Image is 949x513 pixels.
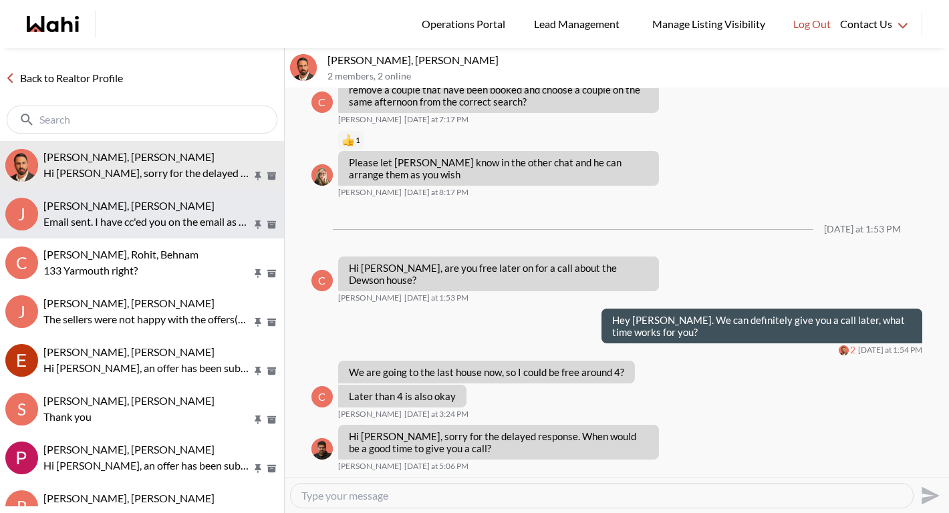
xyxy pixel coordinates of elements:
button: Pin [252,463,264,474]
button: Pin [252,414,264,425]
button: Pin [252,170,264,182]
p: 2 members , 2 online [327,71,944,82]
time: 2025-08-21T17:54:09.806Z [858,345,922,355]
span: 1 [356,135,360,146]
span: [PERSON_NAME], [PERSON_NAME] [43,297,215,309]
p: Hi [PERSON_NAME], sorry for the delayed response. When would be a good time to give you a call? [43,165,252,181]
span: [PERSON_NAME] [338,114,402,125]
span: [PERSON_NAME] [338,187,402,198]
span: [PERSON_NAME] [338,409,402,419]
div: C [311,270,333,291]
p: [PERSON_NAME], [PERSON_NAME] [327,53,944,67]
div: S [5,393,38,425]
div: C [311,92,333,113]
button: Reactions: like [342,135,360,146]
span: [PERSON_NAME], [PERSON_NAME] [43,150,215,163]
span: [PERSON_NAME], [PERSON_NAME] [43,492,215,504]
p: Hi [PERSON_NAME], sorry for the delayed response. When would be a good time to give you a call? [349,430,648,454]
button: Archive [265,365,279,377]
div: C [311,386,333,407]
p: Hi [PERSON_NAME], an offer has been submitted for [STREET_ADDRESS]. If you’re still interested in... [43,458,252,474]
button: Pin [252,317,264,328]
span: [PERSON_NAME], [PERSON_NAME] [43,345,215,358]
img: F [311,438,333,460]
img: P [5,442,38,474]
time: 2025-08-18T23:17:19.598Z [404,114,468,125]
div: J [5,295,38,328]
span: Lead Management [534,15,624,33]
div: Caroline Rouben, Behnam [290,54,317,81]
p: The sellers were not happy with the offers(Price) they received earlier. [43,311,252,327]
p: Email sent. I have cc'ed you on the email as well. Let us know how it goes. [43,214,252,230]
time: 2025-08-21T19:24:07.118Z [404,409,468,419]
div: Reaction list [338,130,664,151]
img: C [5,149,38,182]
time: 2025-08-21T21:06:04.140Z [404,461,468,472]
div: C [5,246,38,279]
a: Wahi homepage [27,16,79,32]
button: Archive [265,317,279,328]
div: Behnam Fazili [839,345,849,355]
button: Archive [265,219,279,230]
button: Archive [265,268,279,279]
div: [DATE] at 1:53 PM [824,224,901,235]
span: [PERSON_NAME], [PERSON_NAME] [43,199,215,212]
img: C [290,54,317,81]
div: Erik Alarcon, Behnam [5,344,38,377]
button: Archive [265,414,279,425]
span: [PERSON_NAME] [338,461,402,472]
button: Archive [265,463,279,474]
p: Thank you [43,409,252,425]
time: 2025-08-21T17:53:28.723Z [404,293,468,303]
div: Faraz Azam [311,438,333,460]
div: Barbara Funt [311,164,333,186]
span: 2 [850,345,855,356]
button: Send [914,480,944,510]
p: Later than 4 is also okay [349,390,456,402]
p: Hi [PERSON_NAME], an offer has been submitted for [STREET_ADDRESS]. If you’re still interested in... [43,360,252,376]
span: [PERSON_NAME], Rohit, Behnam [43,248,198,261]
span: Manage Listing Visibility [648,15,769,33]
p: Please let [PERSON_NAME] know in the other chat and he can arrange them as you wish [349,156,648,180]
img: E [5,344,38,377]
button: Pin [252,219,264,230]
div: Pat Ade, Behnam [5,442,38,474]
textarea: Type your message [301,489,902,502]
p: Hey [PERSON_NAME]. We can definitely give you a call later, what time works for you? [612,314,912,338]
p: 133 Yarmouth right? [43,263,252,279]
span: Operations Portal [422,15,510,33]
img: B [311,164,333,186]
span: [PERSON_NAME] [338,293,402,303]
div: Caroline Rouben, Behnam [5,149,38,182]
button: Pin [252,365,264,377]
p: Hi [PERSON_NAME], are you free later on for a call about the Dewson house? [349,262,648,286]
p: We are going to the last house now, so I could be free around 4? [349,366,624,378]
time: 2025-08-19T00:17:26.860Z [404,187,468,198]
div: J [5,198,38,230]
img: B [839,345,849,355]
button: Archive [265,170,279,182]
input: Search [39,113,247,126]
span: [PERSON_NAME], [PERSON_NAME] [43,443,215,456]
span: Log Out [793,15,831,33]
button: Pin [252,268,264,279]
span: [PERSON_NAME], [PERSON_NAME] [43,394,215,407]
